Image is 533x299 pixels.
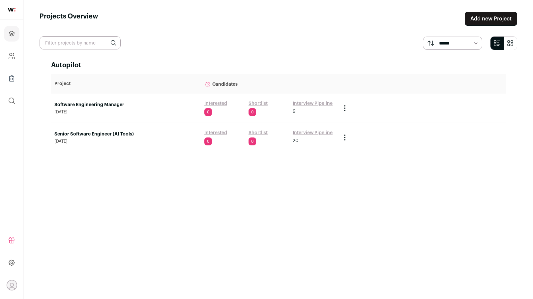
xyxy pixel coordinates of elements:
[51,61,506,70] h2: Autopilot
[293,108,296,115] span: 9
[341,104,349,112] button: Project Actions
[293,130,333,136] a: Interview Pipeline
[7,280,17,290] button: Open dropdown
[293,137,299,144] span: 20
[249,100,268,107] a: Shortlist
[249,130,268,136] a: Shortlist
[8,8,15,12] img: wellfound-shorthand-0d5821cbd27db2630d0214b213865d53afaa358527fdda9d0ea32b1df1b89c2c.svg
[341,134,349,141] button: Project Actions
[249,108,256,116] span: 0
[204,130,227,136] a: Interested
[204,137,212,145] span: 0
[54,102,198,108] a: Software Engineering Manager
[249,137,256,145] span: 0
[4,48,19,64] a: Company and ATS Settings
[40,36,121,49] input: Filter projects by name
[293,100,333,107] a: Interview Pipeline
[4,26,19,42] a: Projects
[54,109,198,115] span: [DATE]
[204,100,227,107] a: Interested
[465,12,517,26] a: Add new Project
[40,12,98,26] h1: Projects Overview
[4,71,19,86] a: Company Lists
[54,131,198,137] a: Senior Software Engineer (AI Tools)
[204,108,212,116] span: 0
[54,80,198,87] p: Project
[54,139,198,144] span: [DATE]
[204,77,334,90] p: Candidates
